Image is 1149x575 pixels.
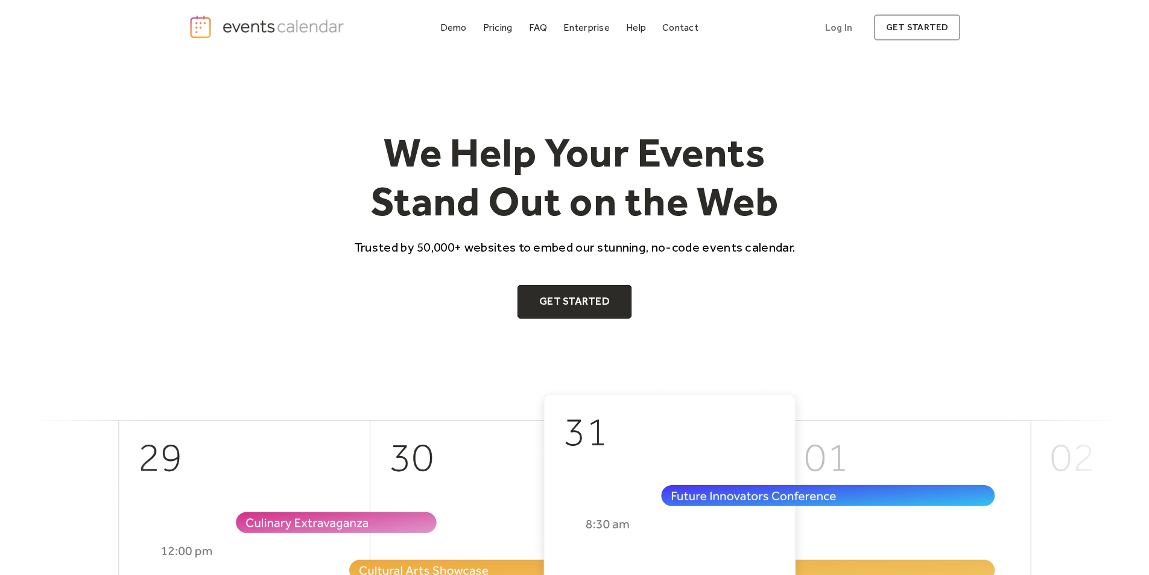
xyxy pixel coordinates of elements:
[559,19,614,36] a: Enterprise
[662,24,698,31] div: Contact
[483,24,513,31] div: Pricing
[813,14,864,40] a: Log In
[518,285,631,319] a: Get Started
[657,19,703,36] a: Contact
[874,14,960,40] a: get started
[189,14,348,39] a: home
[343,238,806,256] p: Trusted by 50,000+ websites to embed our stunning, no-code events calendar.
[478,19,518,36] a: Pricing
[626,24,646,31] div: Help
[563,24,609,31] div: Enterprise
[524,19,552,36] a: FAQ
[343,128,806,226] h1: We Help Your Events Stand Out on the Web
[435,19,472,36] a: Demo
[440,24,467,31] div: Demo
[529,24,548,31] div: FAQ
[621,19,651,36] a: Help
